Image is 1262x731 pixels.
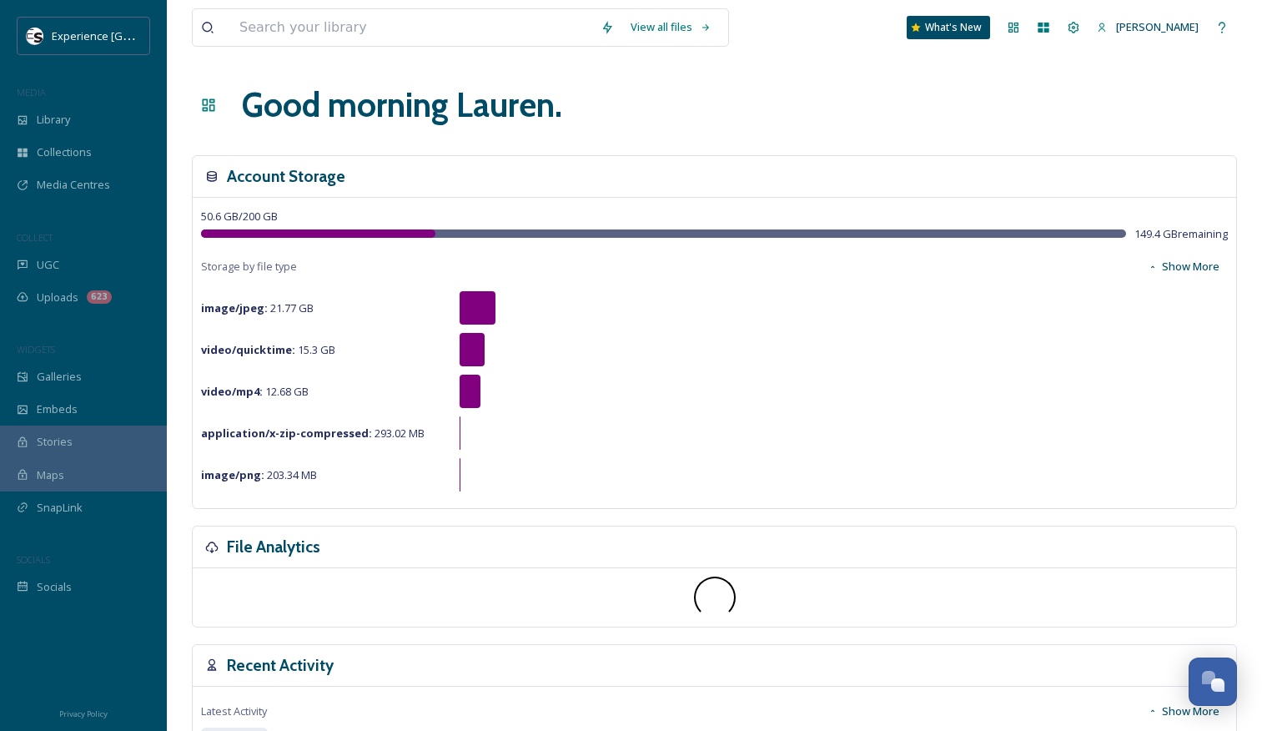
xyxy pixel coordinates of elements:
[1089,11,1207,43] a: [PERSON_NAME]
[227,535,320,559] h3: File Analytics
[37,369,82,385] span: Galleries
[37,401,78,417] span: Embeds
[201,300,268,315] strong: image/jpeg :
[907,16,990,39] a: What's New
[242,80,562,130] h1: Good morning Lauren .
[1139,250,1228,283] button: Show More
[17,553,50,566] span: SOCIALS
[622,11,720,43] a: View all files
[37,467,64,483] span: Maps
[201,300,314,315] span: 21.77 GB
[201,467,317,482] span: 203.34 MB
[201,342,295,357] strong: video/quicktime :
[1189,658,1237,706] button: Open Chat
[201,259,297,275] span: Storage by file type
[52,28,217,43] span: Experience [GEOGRAPHIC_DATA]
[17,231,53,244] span: COLLECT
[27,28,43,44] img: WSCC%20ES%20Socials%20Icon%20-%20Secondary%20-%20Black.jpg
[231,9,592,46] input: Search your library
[1134,226,1228,242] span: 149.4 GB remaining
[59,708,108,719] span: Privacy Policy
[227,164,345,189] h3: Account Storage
[37,500,83,516] span: SnapLink
[37,144,92,160] span: Collections
[59,703,108,723] a: Privacy Policy
[17,86,46,98] span: MEDIA
[37,257,59,273] span: UGC
[201,209,278,224] span: 50.6 GB / 200 GB
[201,426,425,441] span: 293.02 MB
[37,290,78,305] span: Uploads
[201,384,263,399] strong: video/mp4 :
[37,177,110,193] span: Media Centres
[201,467,264,482] strong: image/png :
[201,426,372,441] strong: application/x-zip-compressed :
[1116,19,1199,34] span: [PERSON_NAME]
[201,342,335,357] span: 15.3 GB
[201,703,267,719] span: Latest Activity
[87,290,112,304] div: 623
[37,434,73,450] span: Stories
[227,653,334,678] h3: Recent Activity
[37,579,72,595] span: Socials
[1139,695,1228,728] button: Show More
[37,112,70,128] span: Library
[17,343,55,355] span: WIDGETS
[201,384,309,399] span: 12.68 GB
